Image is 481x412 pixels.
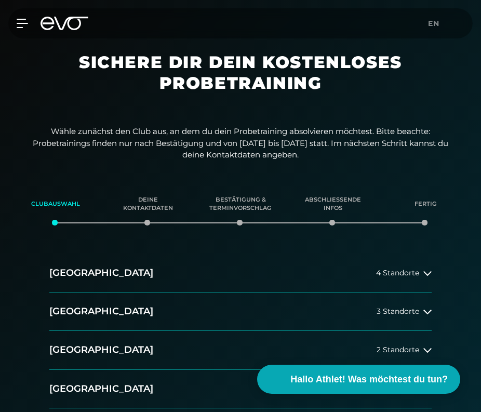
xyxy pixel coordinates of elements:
button: [GEOGRAPHIC_DATA]4 Standorte [49,254,432,293]
p: Wähle zunächst den Club aus, an dem du dein Probetraining absolvieren möchtest. Bitte beachte: Pr... [33,126,448,161]
a: en [428,18,446,30]
button: [GEOGRAPHIC_DATA]3 Standorte [49,293,432,331]
div: Deine Kontaktdaten [115,190,181,218]
span: Hallo Athlet! Was möchtest du tun? [290,373,448,387]
h2: [GEOGRAPHIC_DATA] [49,267,153,280]
h2: [GEOGRAPHIC_DATA] [49,382,153,395]
h2: [GEOGRAPHIC_DATA] [49,343,153,356]
button: Hallo Athlet! Was möchtest du tun? [257,365,460,394]
div: Clubauswahl [22,190,89,218]
h1: Sichere dir dein kostenloses Probetraining [64,52,417,110]
h2: [GEOGRAPHIC_DATA] [49,305,153,318]
button: [GEOGRAPHIC_DATA]1 Standort [49,370,432,408]
div: Fertig [392,190,459,218]
span: en [428,19,439,28]
span: 4 Standorte [376,269,419,277]
div: Bestätigung & Terminvorschlag [207,190,274,218]
div: Abschließende Infos [300,190,366,218]
span: 2 Standorte [377,346,419,354]
span: 3 Standorte [377,308,419,315]
button: [GEOGRAPHIC_DATA]2 Standorte [49,331,432,369]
